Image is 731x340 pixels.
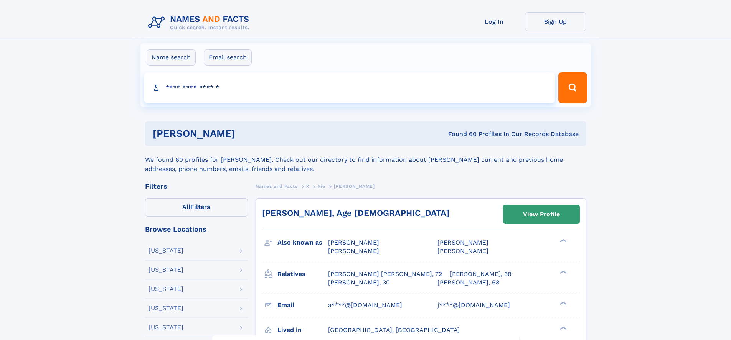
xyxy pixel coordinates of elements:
[306,181,309,191] a: X
[328,247,379,255] span: [PERSON_NAME]
[334,184,375,189] span: [PERSON_NAME]
[149,267,183,273] div: [US_STATE]
[277,299,328,312] h3: Email
[145,146,586,174] div: We found 60 profiles for [PERSON_NAME]. Check out our directory to find information about [PERSON...
[328,326,460,333] span: [GEOGRAPHIC_DATA], [GEOGRAPHIC_DATA]
[306,184,309,189] span: X
[558,72,587,103] button: Search Button
[153,129,342,138] h1: [PERSON_NAME]
[318,181,325,191] a: Xie
[147,49,196,66] label: Name search
[204,49,252,66] label: Email search
[437,247,488,255] span: [PERSON_NAME]
[149,305,183,311] div: [US_STATE]
[437,239,488,246] span: [PERSON_NAME]
[277,236,328,249] h3: Also known as
[145,226,248,233] div: Browse Locations
[525,12,586,31] a: Sign Up
[262,208,449,218] a: [PERSON_NAME], Age [DEMOGRAPHIC_DATA]
[149,286,183,292] div: [US_STATE]
[558,238,567,243] div: ❯
[464,12,525,31] a: Log In
[149,324,183,330] div: [US_STATE]
[318,184,325,189] span: Xie
[328,239,379,246] span: [PERSON_NAME]
[182,203,190,210] span: All
[523,205,560,223] div: View Profile
[342,130,579,138] div: Found 60 Profiles In Our Records Database
[149,248,183,254] div: [US_STATE]
[328,278,390,287] a: [PERSON_NAME], 30
[437,278,500,287] a: [PERSON_NAME], 68
[503,205,579,223] a: View Profile
[145,183,248,190] div: Filters
[558,269,567,274] div: ❯
[328,270,442,278] a: [PERSON_NAME] [PERSON_NAME], 72
[144,72,555,103] input: search input
[145,198,248,217] label: Filters
[145,12,256,33] img: Logo Names and Facts
[450,270,512,278] a: [PERSON_NAME], 38
[558,325,567,330] div: ❯
[277,324,328,337] h3: Lived in
[256,181,298,191] a: Names and Facts
[558,301,567,306] div: ❯
[277,268,328,281] h3: Relatives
